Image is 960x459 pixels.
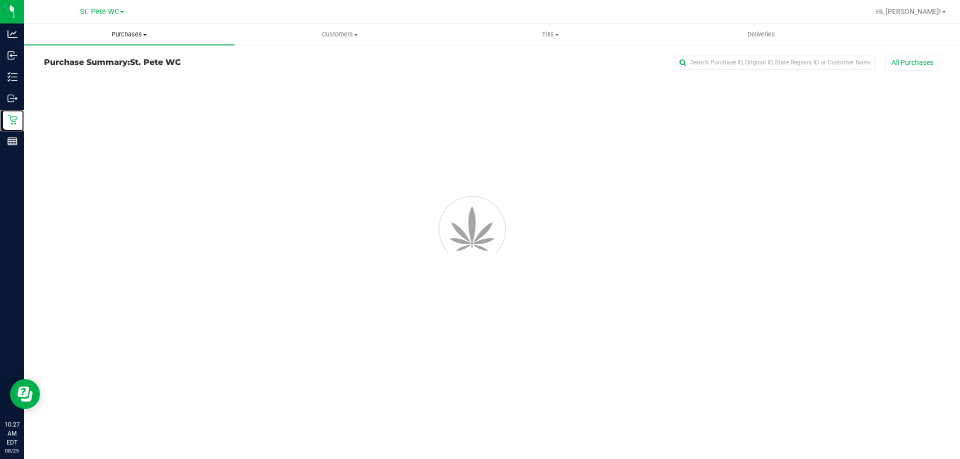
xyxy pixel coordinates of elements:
p: 10:27 AM EDT [4,420,19,447]
iframe: Resource center [10,379,40,409]
a: Deliveries [656,24,866,45]
inline-svg: Retail [7,115,17,125]
a: Purchases [24,24,234,45]
h3: Purchase Summary: [44,58,342,67]
a: Tills [445,24,655,45]
span: Tills [445,30,655,39]
span: St. Pete WC [80,7,119,16]
span: Customers [235,30,444,39]
inline-svg: Analytics [7,29,17,39]
span: St. Pete WC [130,57,181,67]
span: Deliveries [734,30,788,39]
inline-svg: Reports [7,136,17,146]
inline-svg: Outbound [7,93,17,103]
button: All Purchases [885,54,940,71]
a: Customers [234,24,445,45]
inline-svg: Inbound [7,50,17,60]
p: 08/25 [4,447,19,455]
input: Search Purchase ID, Original ID, State Registry ID or Customer Name... [675,55,875,70]
span: Purchases [24,30,234,39]
span: Hi, [PERSON_NAME]! [876,7,941,15]
inline-svg: Inventory [7,72,17,82]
